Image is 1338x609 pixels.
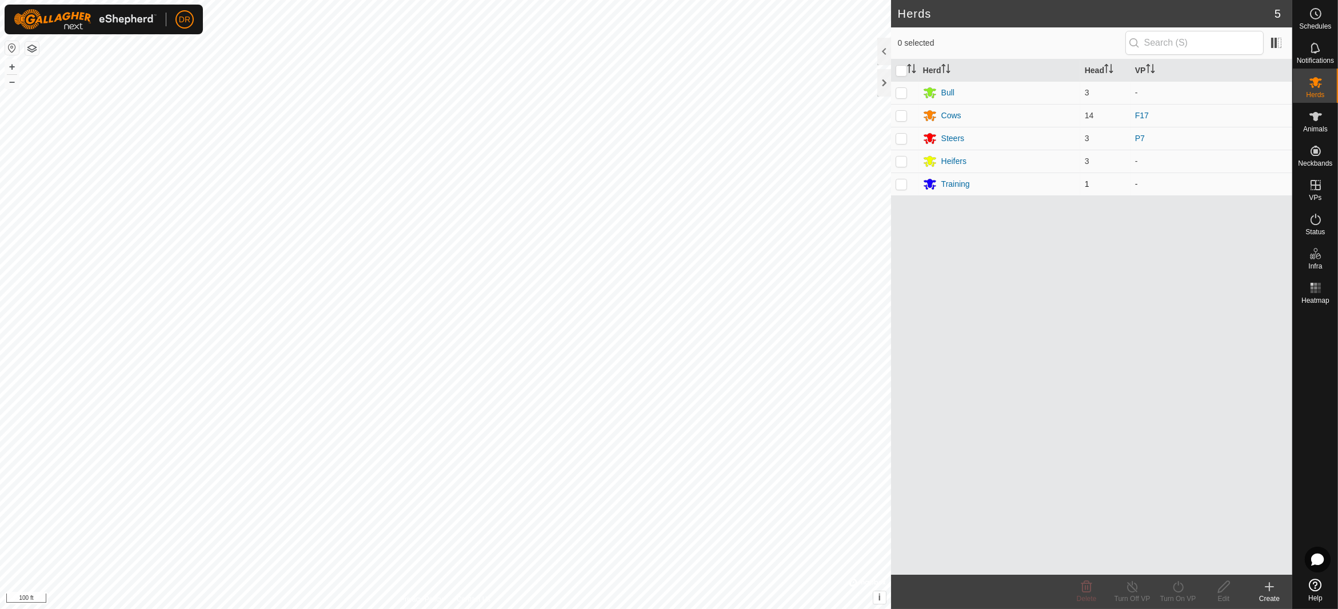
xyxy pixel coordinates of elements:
[1303,126,1328,133] span: Animals
[457,594,490,604] a: Contact Us
[1077,595,1097,603] span: Delete
[1080,59,1131,82] th: Head
[1306,91,1324,98] span: Herds
[1131,150,1292,173] td: -
[1085,88,1089,97] span: 3
[907,66,916,75] p-sorticon: Activate to sort
[1155,594,1201,604] div: Turn On VP
[941,133,964,145] div: Steers
[1201,594,1247,604] div: Edit
[878,592,880,602] span: i
[1085,111,1094,120] span: 14
[898,37,1125,49] span: 0 selected
[1131,173,1292,195] td: -
[898,7,1275,21] h2: Herds
[1146,66,1155,75] p-sorticon: Activate to sort
[400,594,443,604] a: Privacy Policy
[1308,263,1322,270] span: Infra
[941,155,966,167] div: Heifers
[1085,157,1089,166] span: 3
[5,60,19,74] button: +
[1247,594,1292,604] div: Create
[1104,66,1113,75] p-sorticon: Activate to sort
[918,59,1080,82] th: Herd
[1109,594,1155,604] div: Turn Off VP
[5,75,19,89] button: –
[1085,134,1089,143] span: 3
[941,178,970,190] div: Training
[14,9,157,30] img: Gallagher Logo
[1275,5,1281,22] span: 5
[1305,229,1325,235] span: Status
[1297,57,1334,64] span: Notifications
[1299,23,1331,30] span: Schedules
[179,14,190,26] span: DR
[1308,595,1323,602] span: Help
[1131,81,1292,104] td: -
[941,110,961,122] div: Cows
[1131,59,1292,82] th: VP
[1085,179,1089,189] span: 1
[25,42,39,55] button: Map Layers
[1293,574,1338,606] a: Help
[1125,31,1264,55] input: Search (S)
[1135,134,1145,143] a: P7
[1298,160,1332,167] span: Neckbands
[873,591,886,604] button: i
[1301,297,1329,304] span: Heatmap
[5,41,19,55] button: Reset Map
[1309,194,1321,201] span: VPs
[941,66,950,75] p-sorticon: Activate to sort
[1135,111,1149,120] a: F17
[941,87,954,99] div: Bull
